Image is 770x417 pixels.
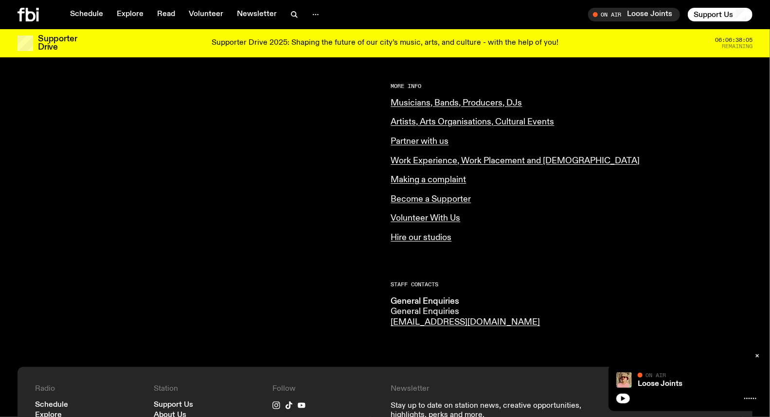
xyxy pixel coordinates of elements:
[722,44,752,49] span: Remaining
[391,384,616,394] h4: Newsletter
[183,8,229,21] a: Volunteer
[111,8,149,21] a: Explore
[715,37,752,43] span: 06:06:38:05
[391,233,452,242] a: Hire our studios
[391,175,466,184] a: Making a complaint
[391,214,461,223] a: Volunteer With Us
[391,137,449,146] a: Partner with us
[391,195,471,204] a: Become a Supporter
[38,35,77,52] h3: Supporter Drive
[391,99,522,107] a: Musicians, Bands, Producers, DJs
[391,118,555,126] a: Artists, Arts Organisations, Cultural Events
[35,384,142,394] h4: Radio
[688,8,752,21] button: Support Us
[694,10,733,19] span: Support Us
[391,318,540,327] a: [EMAIL_ADDRESS][DOMAIN_NAME]
[645,372,666,378] span: On Air
[391,296,549,307] h3: General Enquiries
[154,384,261,394] h4: Station
[391,84,753,89] h2: More Info
[391,156,640,165] a: Work Experience, Work Placement and [DEMOGRAPHIC_DATA]
[154,401,193,409] a: Support Us
[64,8,109,21] a: Schedule
[35,401,68,409] a: Schedule
[231,8,283,21] a: Newsletter
[638,380,682,388] a: Loose Joints
[391,307,549,317] h4: General Enquiries
[588,8,680,21] button: On AirLoose Joints
[272,384,379,394] h4: Follow
[391,282,753,287] h2: Staff Contacts
[212,39,558,48] p: Supporter Drive 2025: Shaping the future of our city’s music, arts, and culture - with the help o...
[151,8,181,21] a: Read
[616,372,632,388] img: Tyson stands in front of a paperbark tree wearing orange sunglasses, a suede bucket hat and a pin...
